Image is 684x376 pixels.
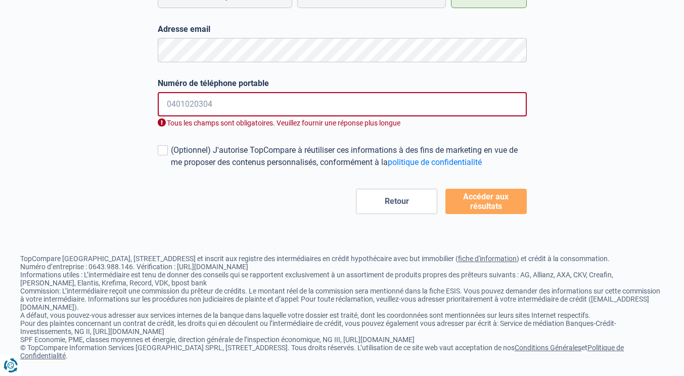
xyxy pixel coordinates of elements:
div: Tous les champs sont obligatoires. Veuillez fournir une réponse plus longue [158,118,527,128]
button: Retour [356,189,437,214]
input: 0401020304 [158,92,527,116]
a: Conditions Générales [515,344,581,352]
a: politique de confidentialité [388,157,482,167]
a: Politique de Confidentialité [20,344,624,360]
button: Accéder aux résultats [445,189,527,214]
label: Numéro de téléphone portable [158,78,527,88]
div: (Optionnel) J'autorise TopCompare à réutiliser ces informations à des fins de marketing en vue de... [171,144,527,169]
label: Adresse email [158,24,527,34]
a: fiche d'information [458,255,517,263]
